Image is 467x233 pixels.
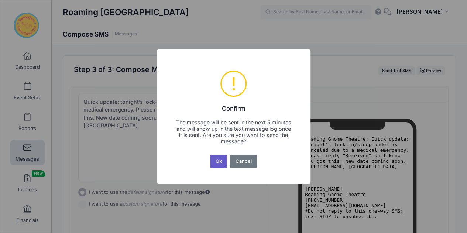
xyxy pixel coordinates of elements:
div: ! [231,72,236,96]
pre: Roaming Gnome Theatre: Quick update: tonight’s lock-in/sleep under is canceled due to a medical e... [3,3,108,86]
button: Cancel [230,155,257,168]
h2: Confirm [166,100,301,112]
div: The message will be sent in the next 5 minutes and will show up in the text message log once it i... [175,119,292,144]
button: Ok [210,155,227,168]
